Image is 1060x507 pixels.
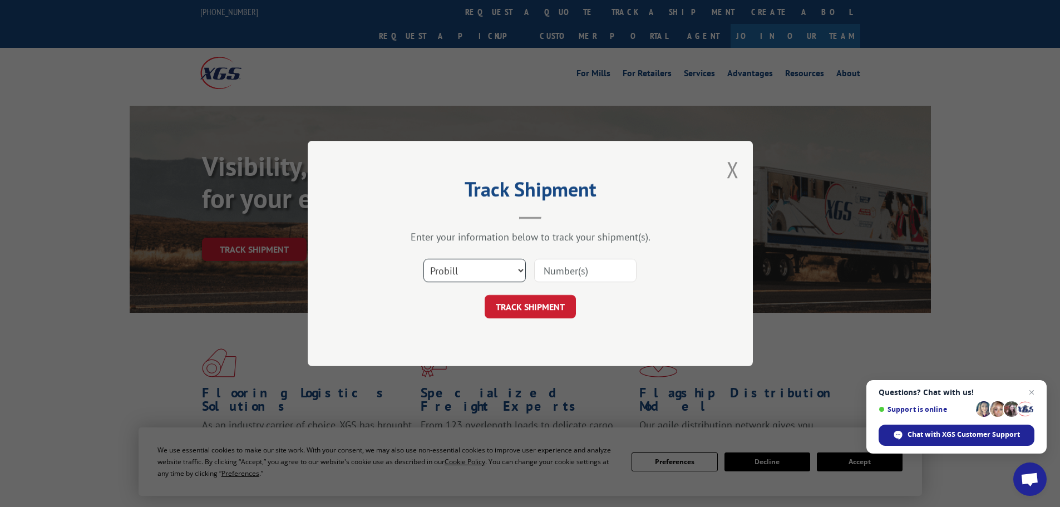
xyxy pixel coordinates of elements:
[879,388,1034,397] span: Questions? Chat with us!
[1025,386,1038,399] span: Close chat
[534,259,637,282] input: Number(s)
[879,425,1034,446] div: Chat with XGS Customer Support
[1013,462,1047,496] div: Open chat
[727,155,739,184] button: Close modal
[363,230,697,243] div: Enter your information below to track your shipment(s).
[908,430,1020,440] span: Chat with XGS Customer Support
[485,295,576,318] button: TRACK SHIPMENT
[879,405,972,414] span: Support is online
[363,181,697,203] h2: Track Shipment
